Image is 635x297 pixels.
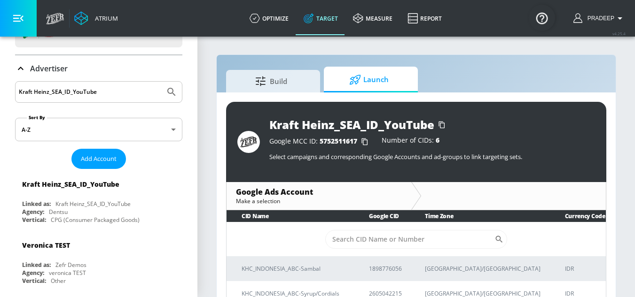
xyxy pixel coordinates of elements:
[320,137,357,145] span: 5752511617
[71,149,126,169] button: Add Account
[22,208,44,216] div: Agency:
[22,180,119,189] div: Kraft Heinz_SEA_ID_YouTube
[15,55,182,82] div: Advertiser
[584,15,614,22] span: login as: pradeep.achutha@zefr.com
[15,173,182,226] div: Kraft Heinz_SEA_ID_YouTubeLinked as:Kraft Heinz_SEA_ID_YouTubeAgency:DentsuVertical:CPG (Consumer...
[325,230,495,249] input: Search CID Name or Number
[369,264,402,274] p: 1898776056
[81,153,117,164] span: Add Account
[55,261,86,269] div: Zefr Demos
[269,137,372,146] div: Google MCC ID:
[345,1,400,35] a: measure
[27,114,47,121] label: Sort By
[227,210,354,222] th: CID Name
[425,264,542,274] p: [GEOGRAPHIC_DATA]/[GEOGRAPHIC_DATA]
[19,86,161,98] input: Search by name
[269,117,434,132] div: Kraft Heinz_SEA_ID_YouTube
[382,137,439,146] div: Number of CIDs:
[529,5,555,31] button: Open Resource Center
[51,277,66,285] div: Other
[333,69,405,91] span: Launch
[51,216,140,224] div: CPG (Consumer Packaged Goods)
[354,210,410,222] th: Google CID
[236,187,402,197] div: Google Ads Account
[22,269,44,277] div: Agency:
[235,70,307,92] span: Build
[161,82,182,102] button: Submit Search
[573,13,626,24] button: Pradeep
[22,241,70,250] div: Veronica TEST
[22,200,51,208] div: Linked as:
[236,197,402,205] div: Make a selection
[91,14,118,23] div: Atrium
[242,264,346,274] p: KHC_INDONESIA_ABC-Sambal
[296,1,345,35] a: Target
[612,31,626,36] span: v 4.25.4
[22,216,46,224] div: Vertical:
[55,200,131,208] div: Kraft Heinz_SEA_ID_YouTube
[15,234,182,287] div: Veronica TESTLinked as:Zefr DemosAgency:veronica TESTVertical:Other
[30,63,68,74] p: Advertiser
[269,152,595,161] p: Select campaigns and corresponding Google Accounts and ad-groups to link targeting sets.
[242,1,296,35] a: optimize
[436,136,439,145] span: 6
[410,210,549,222] th: Time Zone
[400,1,449,35] a: Report
[22,277,46,285] div: Vertical:
[49,208,68,216] div: Dentsu
[550,210,606,222] th: Currency Code
[49,269,86,277] div: veronica TEST
[325,230,508,249] div: Search CID Name or Number
[227,182,411,210] div: Google Ads AccountMake a selection
[22,261,51,269] div: Linked as:
[15,118,182,141] div: A-Z
[565,264,598,274] p: IDR
[74,11,118,25] a: Atrium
